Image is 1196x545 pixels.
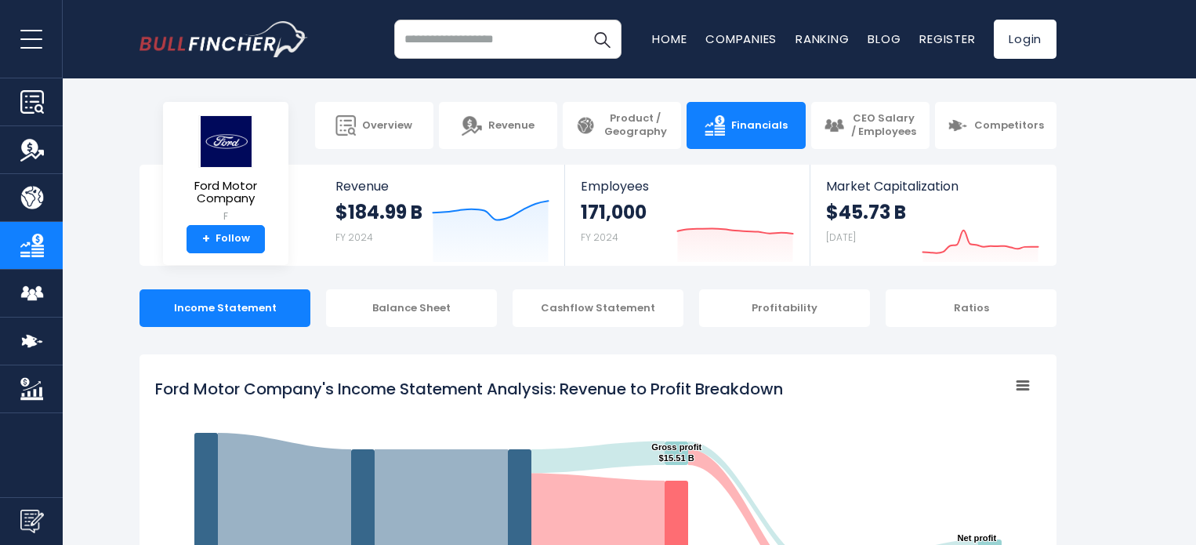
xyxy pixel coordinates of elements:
a: Ranking [796,31,849,47]
a: Login [994,20,1056,59]
img: bullfincher logo [140,21,308,57]
span: Competitors [974,119,1044,133]
span: Overview [362,119,412,133]
div: Income Statement [140,289,310,327]
a: Financials [687,102,805,149]
strong: + [202,232,210,246]
span: Employees [581,179,793,194]
span: Product / Geography [602,112,669,139]
a: Revenue $184.99 B FY 2024 [320,165,565,266]
strong: $45.73 B [826,200,906,224]
a: Register [919,31,975,47]
div: Ratios [886,289,1056,327]
a: Blog [868,31,901,47]
div: Cashflow Statement [513,289,683,327]
strong: 171,000 [581,200,647,224]
a: Home [652,31,687,47]
span: Revenue [335,179,549,194]
a: Ford Motor Company F [175,114,277,225]
a: CEO Salary / Employees [811,102,930,149]
a: Revenue [439,102,557,149]
span: Financials [731,119,788,133]
small: FY 2024 [581,231,618,244]
tspan: Ford Motor Company's Income Statement Analysis: Revenue to Profit Breakdown [155,378,783,400]
a: +Follow [187,225,265,253]
a: Competitors [935,102,1056,149]
small: [DATE] [826,231,856,244]
a: Product / Geography [563,102,681,149]
div: Profitability [699,289,870,327]
span: Revenue [488,119,535,133]
span: CEO Salary / Employees [850,112,917,139]
small: FY 2024 [335,231,373,244]
a: Employees 171,000 FY 2024 [565,165,809,266]
strong: $184.99 B [335,200,422,224]
a: Go to homepage [140,21,308,57]
span: Market Capitalization [826,179,1039,194]
a: Companies [705,31,777,47]
a: Overview [315,102,433,149]
small: F [176,209,276,223]
span: Ford Motor Company [176,180,276,205]
button: Search [582,20,622,59]
text: Gross profit $15.51 B [651,442,701,463]
a: Market Capitalization $45.73 B [DATE] [810,165,1055,266]
div: Balance Sheet [326,289,497,327]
